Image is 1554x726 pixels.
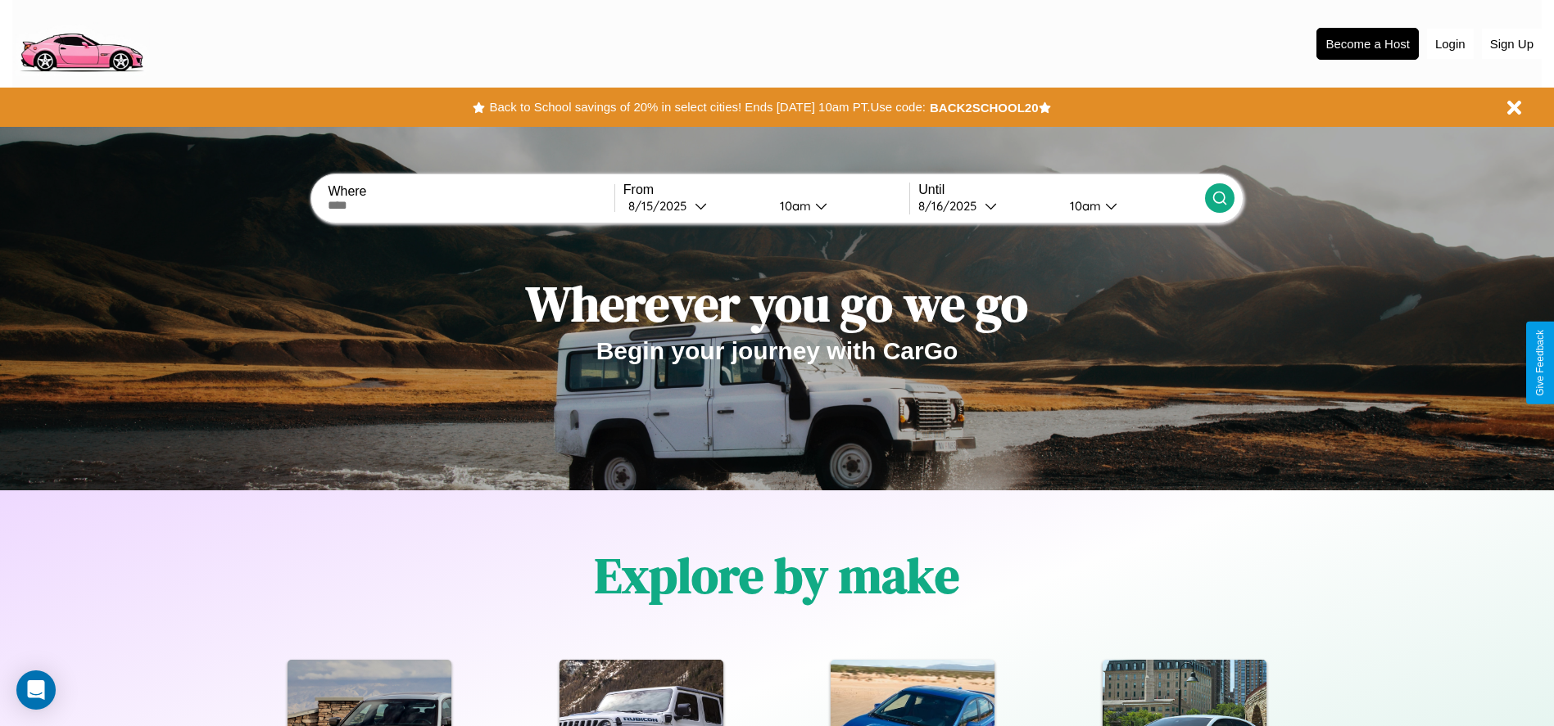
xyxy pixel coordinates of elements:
[1482,29,1542,59] button: Sign Up
[623,183,909,197] label: From
[1057,197,1205,214] button: 10am
[1062,198,1105,214] div: 10am
[1316,28,1419,60] button: Become a Host
[328,184,614,199] label: Where
[918,198,985,214] div: 8 / 16 / 2025
[485,96,929,119] button: Back to School savings of 20% in select cities! Ends [DATE] 10am PT.Use code:
[918,183,1204,197] label: Until
[767,197,910,214] button: 10am
[1427,29,1474,59] button: Login
[595,542,959,609] h1: Explore by make
[628,198,695,214] div: 8 / 15 / 2025
[16,670,56,710] div: Open Intercom Messenger
[12,8,150,76] img: logo
[1534,330,1546,396] div: Give Feedback
[930,101,1039,115] b: BACK2SCHOOL20
[772,198,815,214] div: 10am
[623,197,767,214] button: 8/15/2025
